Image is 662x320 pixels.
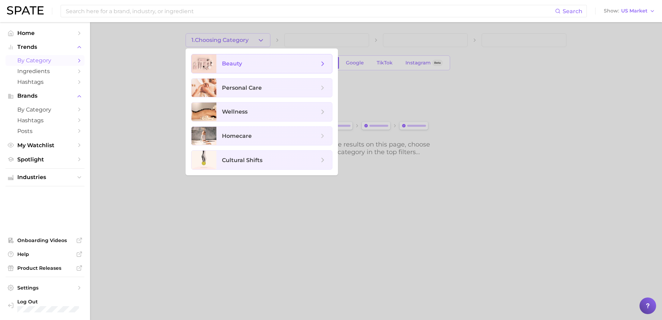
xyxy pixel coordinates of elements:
img: SPATE [7,6,44,15]
span: US Market [621,9,647,13]
span: beauty [222,60,242,67]
button: ShowUS Market [602,7,657,16]
span: Hashtags [17,117,73,124]
button: Trends [6,42,84,52]
a: My Watchlist [6,140,84,151]
a: Spotlight [6,154,84,165]
span: Industries [17,174,73,180]
span: Show [604,9,619,13]
a: Hashtags [6,77,84,87]
span: Home [17,30,73,36]
span: wellness [222,108,248,115]
a: Settings [6,283,84,293]
a: Help [6,249,84,259]
button: Brands [6,91,84,101]
span: Settings [17,285,73,291]
a: Log out. Currently logged in with e-mail jennifer.king@symrise.com. [6,296,84,314]
span: Ingredients [17,68,73,74]
span: Hashtags [17,79,73,85]
span: by Category [17,57,73,64]
span: by Category [17,106,73,113]
span: Posts [17,128,73,134]
span: Search [563,8,582,15]
span: homecare [222,133,252,139]
span: Product Releases [17,265,73,271]
input: Search here for a brand, industry, or ingredient [65,5,555,17]
a: by Category [6,55,84,66]
a: Hashtags [6,115,84,126]
ul: 1.Choosing Category [186,48,338,175]
span: Log Out [17,299,83,305]
span: Onboarding Videos [17,237,73,243]
span: Trends [17,44,73,50]
a: Onboarding Videos [6,235,84,246]
span: Spotlight [17,156,73,163]
span: Help [17,251,73,257]
span: personal care [222,85,262,91]
span: cultural shifts [222,157,262,163]
span: My Watchlist [17,142,73,149]
button: Industries [6,172,84,183]
a: Product Releases [6,263,84,273]
span: Brands [17,93,73,99]
a: Posts [6,126,84,136]
a: Ingredients [6,66,84,77]
a: Home [6,28,84,38]
a: by Category [6,104,84,115]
